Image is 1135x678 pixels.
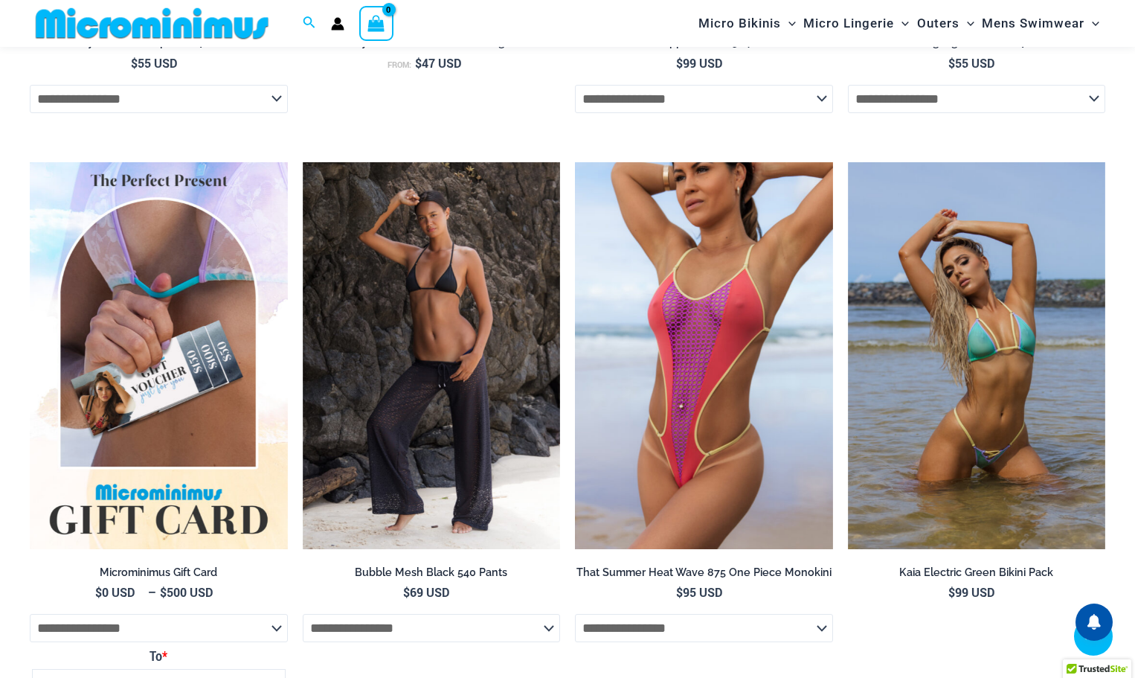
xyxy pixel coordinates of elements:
a: That Summer Heat Wave 875 One Piece Monokini [575,566,833,585]
a: Microminimus Gift Card [30,566,288,585]
nav: Site Navigation [692,2,1105,45]
span: $ [131,55,138,71]
span: $ [948,584,955,600]
a: Kaia Electric Green Bikini Pack [848,566,1106,585]
span: $ [95,584,102,600]
span: Micro Lingerie [803,4,894,42]
span: Mens Swimwear [982,4,1084,42]
span: From: [388,60,411,70]
a: Bubble Mesh Black 540 Pants 01Bubble Mesh Black 540 Pants 03Bubble Mesh Black 540 Pants 03 [303,162,561,549]
span: $ [676,55,683,71]
img: Featured Gift Card [30,162,288,549]
a: Search icon link [303,14,316,33]
a: Kaia Electric Green 305 Top 445 Thong 04Kaia Electric Green 305 Top 445 Thong 05Kaia Electric Gre... [848,162,1106,549]
span: $ [676,584,683,600]
h2: Kaia Electric Green Bikini Pack [848,566,1106,580]
a: Account icon link [331,17,344,31]
h2: Bubble Mesh Black 540 Pants [303,566,561,580]
a: View Shopping Cart, empty [359,6,393,40]
label: To [32,645,286,668]
h2: That Summer Heat Wave 875 One Piece Monokini [575,566,833,580]
span: Menu Toggle [1084,4,1099,42]
bdi: 69 USD [403,584,449,600]
span: – [30,584,288,601]
span: $ [403,584,410,600]
a: Micro BikinisMenu ToggleMenu Toggle [695,4,800,42]
span: $ [948,55,955,71]
bdi: 500 USD [160,584,213,600]
bdi: 99 USD [676,55,722,71]
span: Menu Toggle [959,4,974,42]
span: $ [415,55,422,71]
bdi: 55 USD [131,55,177,71]
bdi: 0 USD [95,584,135,600]
span: Micro Bikinis [698,4,781,42]
img: Kaia Electric Green 305 Top 445 Thong 04 [848,162,1106,549]
span: Outers [917,4,959,42]
abbr: Required field [162,648,167,664]
h2: Microminimus Gift Card [30,566,288,580]
img: Bubble Mesh Black 540 Pants 01 [303,162,561,549]
a: That Summer Heat Wave 875 One Piece Monokini 10That Summer Heat Wave 875 One Piece Monokini 12Tha... [575,162,833,549]
a: Micro LingerieMenu ToggleMenu Toggle [800,4,913,42]
a: Mens SwimwearMenu ToggleMenu Toggle [978,4,1103,42]
span: Menu Toggle [894,4,909,42]
bdi: 99 USD [948,584,994,600]
img: MM SHOP LOGO FLAT [30,7,274,40]
bdi: 55 USD [948,55,994,71]
a: OutersMenu ToggleMenu Toggle [913,4,978,42]
span: $ [160,584,167,600]
span: Menu Toggle [781,4,796,42]
bdi: 47 USD [415,55,461,71]
a: Bubble Mesh Black 540 Pants [303,566,561,585]
bdi: 95 USD [676,584,722,600]
img: That Summer Heat Wave 875 One Piece Monokini 12 [575,162,833,549]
